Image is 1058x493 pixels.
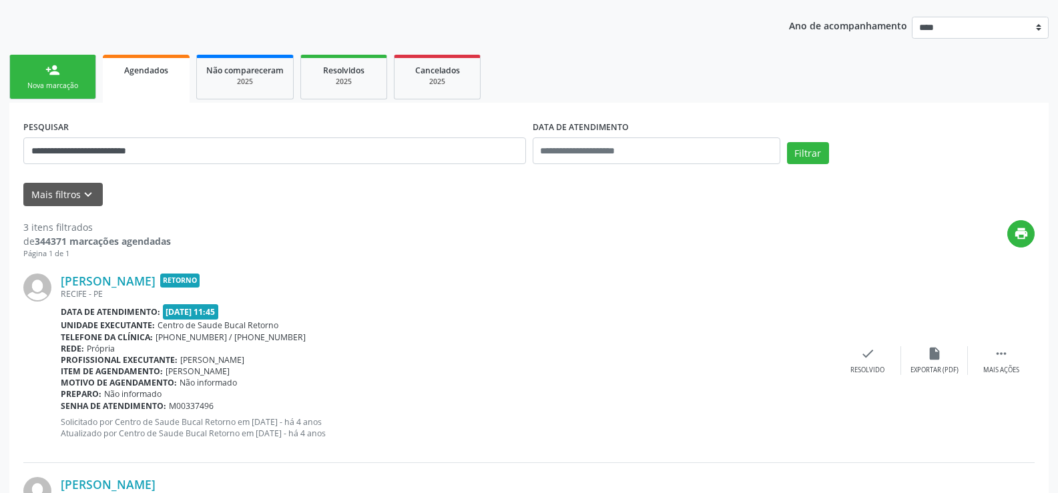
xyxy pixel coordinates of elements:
div: Mais ações [983,366,1019,375]
button: print [1007,220,1035,248]
span: [DATE] 11:45 [163,304,219,320]
label: DATA DE ATENDIMENTO [533,117,629,137]
span: Própria [87,343,115,354]
p: Solicitado por Centro de Saude Bucal Retorno em [DATE] - há 4 anos Atualizado por Centro de Saude... [61,416,834,439]
div: RECIFE - PE [61,288,834,300]
b: Preparo: [61,388,101,400]
p: Ano de acompanhamento [789,17,907,33]
a: [PERSON_NAME] [61,477,156,492]
div: Nova marcação [19,81,86,91]
span: Não compareceram [206,65,284,76]
span: Centro de Saude Bucal Retorno [158,320,278,331]
strong: 344371 marcações agendadas [35,235,171,248]
div: person_add [45,63,60,77]
b: Telefone da clínica: [61,332,153,343]
div: Página 1 de 1 [23,248,171,260]
span: Não informado [104,388,162,400]
span: Cancelados [415,65,460,76]
i: print [1014,226,1029,241]
b: Item de agendamento: [61,366,163,377]
div: 3 itens filtrados [23,220,171,234]
span: Retorno [160,274,200,288]
span: [PERSON_NAME] [180,354,244,366]
div: 2025 [310,77,377,87]
b: Profissional executante: [61,354,178,366]
span: M00337496 [169,400,214,412]
i:  [994,346,1009,361]
div: 2025 [206,77,284,87]
button: Filtrar [787,142,829,165]
span: [PERSON_NAME] [166,366,230,377]
i: check [860,346,875,361]
span: Resolvidos [323,65,364,76]
span: [PHONE_NUMBER] / [PHONE_NUMBER] [156,332,306,343]
span: Não informado [180,377,237,388]
button: Mais filtroskeyboard_arrow_down [23,183,103,206]
b: Unidade executante: [61,320,155,331]
b: Senha de atendimento: [61,400,166,412]
b: Data de atendimento: [61,306,160,318]
div: Resolvido [850,366,884,375]
img: img [23,274,51,302]
b: Rede: [61,343,84,354]
div: Exportar (PDF) [910,366,959,375]
b: Motivo de agendamento: [61,377,177,388]
a: [PERSON_NAME] [61,274,156,288]
i: insert_drive_file [927,346,942,361]
i: keyboard_arrow_down [81,187,95,202]
span: Agendados [124,65,168,76]
div: de [23,234,171,248]
label: PESQUISAR [23,117,69,137]
div: 2025 [404,77,471,87]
